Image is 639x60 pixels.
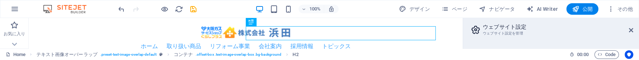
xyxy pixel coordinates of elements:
i: ページのリロード [175,5,183,13]
span: AI Writer [526,5,558,13]
span: ページ [441,5,467,13]
button: Usercentrics [625,50,633,59]
span: ナビゲータ [479,5,515,13]
h4: 全般 [469,42,507,57]
i: この要素はカスタマイズ可能なプリセットです [159,52,163,56]
span: . preset-text-image-overlap-default [100,50,157,59]
span: デザイン [399,5,430,13]
h6: セッション時間 [570,50,589,59]
span: . offset-box .text-image-overlap-box .bg-background [196,50,282,59]
button: reload [175,5,183,13]
i: 元に戻す: スローガンを変更 (Ctrl+Z) [117,5,126,13]
button: Code [594,50,619,59]
span: : [582,52,583,57]
div: デザイン (Ctrl+Alt+Y) [396,3,433,15]
h4: データ [507,42,549,57]
button: save [189,5,198,13]
span: 公開 [572,5,593,13]
span: クリックして選択し、ダブルクリックして編集します [36,50,98,59]
i: 保存 (Ctrl+S) [189,5,198,13]
i: サイズ変更時に、選択した端末にあわせてズームレベルを自動調整します。 [328,6,335,12]
button: 100% [299,5,324,13]
span: その他 [607,5,633,13]
button: デザイン [396,3,433,15]
button: ページ [439,3,470,15]
h3: ウェブサイト設定を管理 [483,30,619,37]
img: Editor Logo [41,5,95,13]
h2: ウェブサイト設定 [483,24,633,30]
span: クリックして選択し、ダブルクリックして編集します [174,50,192,59]
button: その他 [604,3,636,15]
button: AI Writer [524,3,561,15]
button: undo [117,5,126,13]
nav: breadcrumb [36,50,299,59]
button: ナビゲータ [476,3,518,15]
span: 00 00 [577,50,588,59]
span: クリックして選択し、ダブルクリックして編集します [293,50,298,59]
p: お気に入り [4,31,26,37]
span: Code [598,50,616,59]
a: クリックして選択をキャンセルし、ダブルクリックしてページを開きます [6,50,26,59]
button: プレビューモードを終了して編集を続けるには、ここをクリックしてください [160,5,169,13]
h4: SEO / メタ [549,42,599,57]
h6: 100% [309,5,321,13]
button: 公開 [566,3,598,15]
h4: 言語 [598,42,633,57]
